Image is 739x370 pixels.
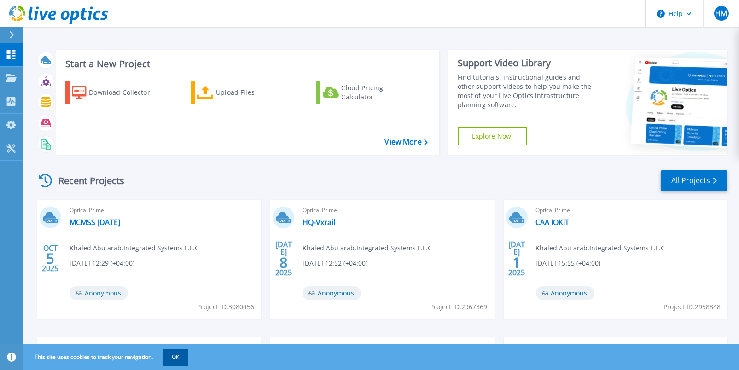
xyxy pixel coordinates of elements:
[70,343,256,353] span: Optical Prime
[70,258,134,268] span: [DATE] 12:29 (+04:00)
[41,242,59,275] div: OCT 2025
[163,349,188,365] button: OK
[536,258,601,268] span: [DATE] 15:55 (+04:00)
[512,259,521,266] span: 1
[536,205,722,215] span: Optical Prime
[508,242,525,275] div: [DATE] 2025
[458,57,599,69] div: Support Video Library
[303,205,489,215] span: Optical Prime
[70,243,199,253] span: Khaled Abu arab , Integrated Systems L.L.C
[303,258,367,268] span: [DATE] 12:52 (+04:00)
[70,286,128,300] span: Anonymous
[46,254,54,262] span: 5
[536,243,665,253] span: Khaled Abu arab , Integrated Systems L.L.C
[536,343,722,353] span: Optical Prime
[341,83,415,102] div: Cloud Pricing Calculator
[89,83,163,102] div: Download Collector
[303,343,489,353] span: Optical Prime
[661,170,727,191] a: All Projects
[316,81,419,104] a: Cloud Pricing Calculator
[458,127,528,145] a: Explore Now!
[65,59,427,69] h3: Start a New Project
[70,205,256,215] span: Optical Prime
[458,73,599,110] div: Find tutorials, instructional guides and other support videos to help you make the most of your L...
[275,242,292,275] div: [DATE] 2025
[536,286,594,300] span: Anonymous
[303,286,361,300] span: Anonymous
[536,218,570,227] a: CAA IOKIT
[303,243,432,253] span: Khaled Abu arab , Integrated Systems L.L.C
[25,349,188,365] span: This site uses cookies to track your navigation.
[431,302,488,312] span: Project ID: 2967369
[70,218,120,227] a: MCMSS [DATE]
[65,81,168,104] a: Download Collector
[35,169,137,192] div: Recent Projects
[279,259,288,266] span: 8
[191,81,293,104] a: Upload Files
[663,302,721,312] span: Project ID: 2958848
[197,302,254,312] span: Project ID: 3080456
[715,10,727,17] span: HM
[303,218,335,227] a: HQ-Vxrail
[216,83,290,102] div: Upload Files
[384,138,427,146] a: View More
